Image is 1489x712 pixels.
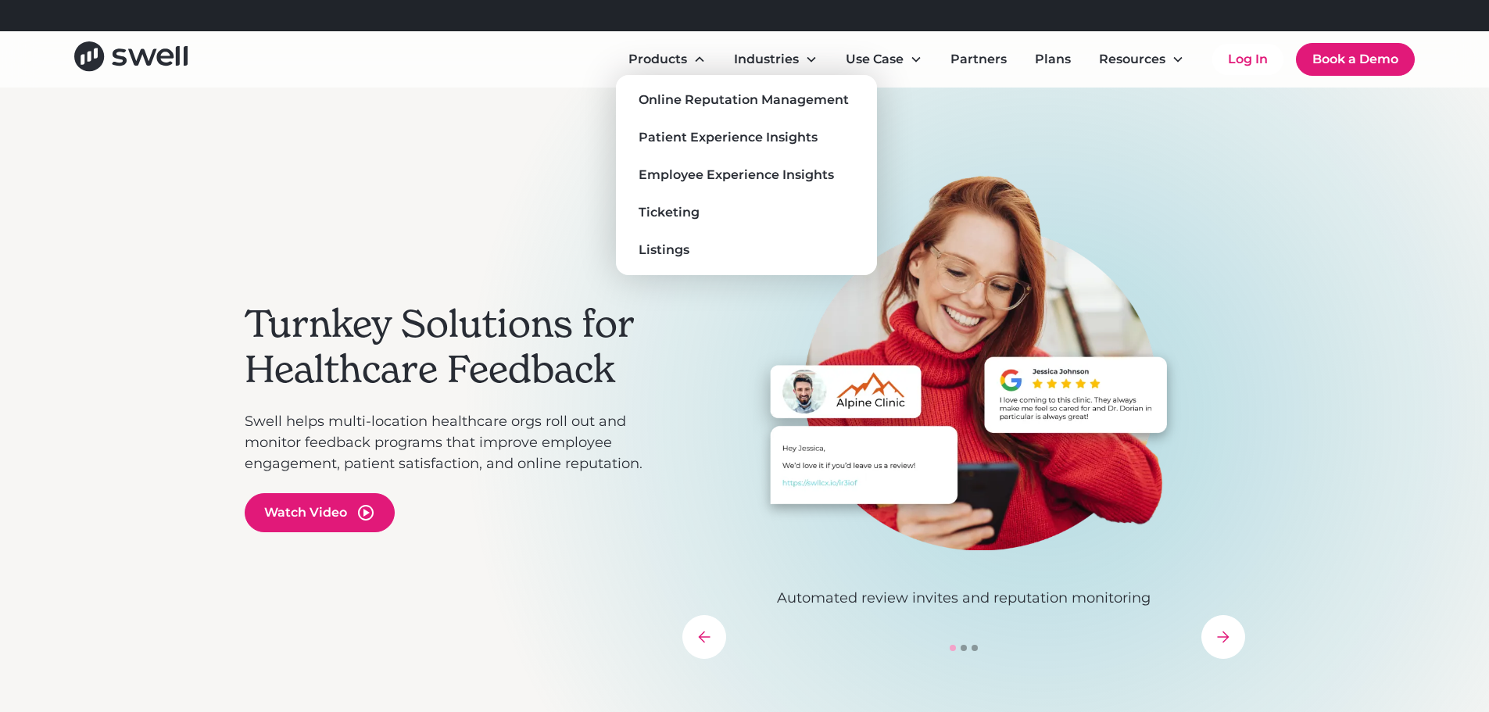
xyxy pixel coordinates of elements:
div: Ticketing [639,203,700,222]
a: Employee Experience Insights [628,163,864,188]
div: Show slide 3 of 3 [972,645,978,651]
a: Plans [1022,44,1083,75]
a: Online Reputation Management [628,88,864,113]
a: Ticketing [628,200,864,225]
h2: Turnkey Solutions for Healthcare Feedback [245,302,667,392]
div: Use Case [846,50,904,69]
p: Automated review invites and reputation monitoring [682,588,1245,609]
div: Industries [721,44,830,75]
div: Products [616,44,718,75]
nav: Products [616,75,877,275]
div: next slide [1201,615,1245,659]
a: open lightbox [245,493,395,532]
div: 1 of 3 [682,175,1245,609]
a: Book a Demo [1296,43,1415,76]
a: Partners [938,44,1019,75]
div: Listings [639,241,689,259]
p: Swell helps multi-location healthcare orgs roll out and monitor feedback programs that improve em... [245,411,667,474]
div: Use Case [833,44,935,75]
a: Patient Experience Insights [628,125,864,150]
div: Online Reputation Management [639,91,849,109]
div: Industries [734,50,799,69]
a: Listings [628,238,864,263]
div: Watch Video [264,503,347,522]
a: Log In [1212,44,1283,75]
div: Show slide 1 of 3 [950,645,956,651]
div: Resources [1099,50,1165,69]
div: previous slide [682,615,726,659]
div: carousel [682,175,1245,659]
div: Products [628,50,687,69]
div: Resources [1086,44,1197,75]
div: Patient Experience Insights [639,128,818,147]
a: home [74,41,188,77]
div: Show slide 2 of 3 [961,645,967,651]
div: Employee Experience Insights [639,166,834,184]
